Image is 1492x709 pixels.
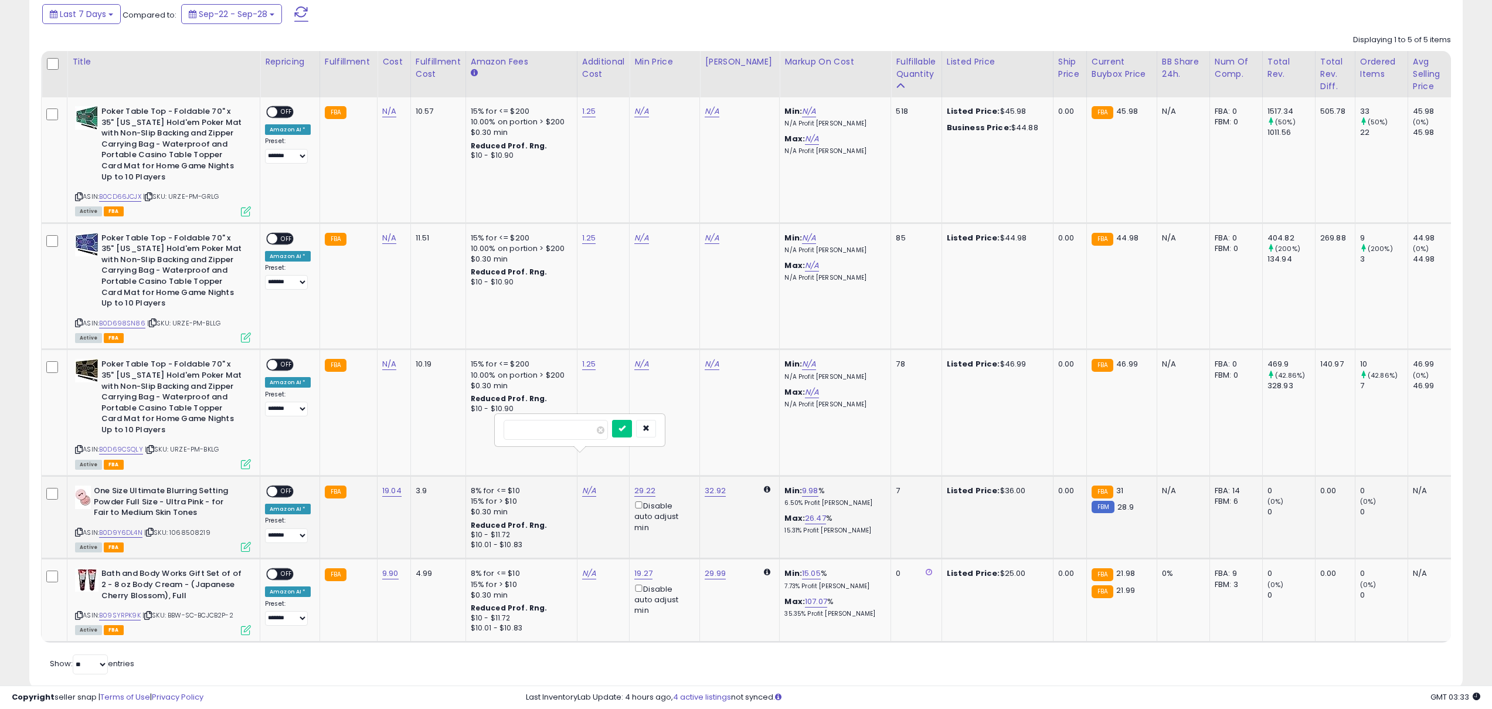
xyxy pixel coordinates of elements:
b: Reduced Prof. Rng. [471,393,548,403]
a: N/A [382,358,396,370]
small: (0%) [1360,497,1377,506]
div: % [784,568,882,590]
small: (200%) [1368,244,1393,253]
div: 0 [1267,568,1315,579]
b: Listed Price: [947,358,1000,369]
b: Min: [784,232,802,243]
div: % [784,513,882,535]
span: | SKU: 1068508219 [144,528,210,537]
span: | SKU: BBW-SC-BCJCB2P-2 [142,610,233,620]
div: 44.98 [1413,233,1460,243]
div: 0.00 [1320,486,1346,496]
a: N/A [805,133,819,145]
img: 31telr3lvhL._SL40_.jpg [75,486,91,509]
small: (200%) [1275,244,1300,253]
a: 19.04 [382,485,402,497]
div: Cost [382,56,406,68]
div: 10.00% on portion > $200 [471,243,568,254]
div: seller snap | | [12,692,203,703]
a: 107.07 [805,596,827,608]
div: 11.51 [416,233,457,243]
b: Max: [784,260,805,271]
span: 21.98 [1116,568,1135,579]
div: 134.94 [1267,254,1315,264]
small: FBA [1092,486,1113,498]
a: 26.47 [805,513,826,524]
small: FBA [325,359,346,372]
span: OFF [277,487,296,497]
small: FBA [325,568,346,581]
div: 1011.56 [1267,127,1315,138]
div: FBM: 0 [1215,243,1253,254]
a: 9.90 [382,568,399,579]
div: N/A [1162,106,1201,117]
div: 45.98 [1413,106,1460,117]
b: Listed Price: [947,106,1000,117]
span: All listings currently available for purchase on Amazon [75,625,102,635]
span: Sep-22 - Sep-28 [199,8,267,20]
b: Poker Table Top - Foldable 70" x 35" [US_STATE] Hold'em Poker Mat with Non-Slip Backing and Zippe... [101,359,244,438]
small: (42.86%) [1368,371,1398,380]
div: 15% for > $10 [471,496,568,507]
small: (50%) [1275,117,1296,127]
div: 15% for > $10 [471,579,568,590]
div: 33 [1360,106,1408,117]
div: Avg Selling Price [1413,56,1456,93]
small: FBA [1092,359,1113,372]
span: Compared to: [123,9,176,21]
div: 8% for <= $10 [471,568,568,579]
span: FBA [104,460,124,470]
a: B0D698SN86 [99,318,145,328]
a: 32.92 [705,485,726,497]
div: Total Rev. Diff. [1320,56,1350,93]
div: 0% [1162,568,1201,579]
div: 518 [896,106,932,117]
img: 51PwzAdp75L._SL40_.jpg [75,568,98,592]
small: FBA [325,486,346,498]
a: 1.25 [582,232,596,244]
a: 9.98 [802,485,818,497]
div: 0 [1360,486,1408,496]
span: 2025-10-6 03:33 GMT [1430,691,1480,703]
span: All listings currently available for purchase on Amazon [75,333,102,343]
div: $10 - $11.72 [471,613,568,623]
div: 0.00 [1320,568,1346,579]
div: Amazon AI * [265,251,311,262]
p: N/A Profit [PERSON_NAME] [784,401,882,409]
p: 7.73% Profit [PERSON_NAME] [784,582,882,591]
b: Reduced Prof. Rng. [471,603,548,613]
b: Bath and Body Works Gift Set of of 2 - 8 oz Body Cream - (Japanese Cherry Blossom), Full [101,568,244,604]
a: B0D9Y6DL4N [99,528,142,538]
small: (42.86%) [1275,371,1305,380]
div: 10 [1360,359,1408,369]
div: $25.00 [947,568,1044,579]
a: B09SYRPK9K [99,610,141,620]
span: OFF [277,107,296,117]
div: [PERSON_NAME] [705,56,774,68]
b: Poker Table Top - Foldable 70" x 35" [US_STATE] Hold'em Poker Mat with Non-Slip Backing and Zippe... [101,106,244,185]
b: One Size Ultimate Blurring Setting Powder Full Size - Ultra Pink - for Fair to Medium Skin Tones [94,486,236,521]
a: N/A [802,358,816,370]
div: 4.99 [416,568,457,579]
div: 0.00 [1058,568,1078,579]
a: B0D69CSQLY [99,445,143,454]
a: N/A [805,386,819,398]
div: Title [72,56,255,68]
a: N/A [582,485,596,497]
div: Preset: [265,137,311,164]
b: Poker Table Top - Foldable 70" x 35" [US_STATE] Hold'em Poker Mat with Non-Slip Backing and Zippe... [101,233,244,312]
div: ASIN: [75,106,251,215]
p: 15.31% Profit [PERSON_NAME] [784,527,882,535]
div: 78 [896,359,932,369]
span: | SKU: URZE-PM-BLLG [147,318,220,328]
div: Current Buybox Price [1092,56,1152,80]
img: 51iS2kS0+JL._SL40_.jpg [75,233,98,256]
a: N/A [705,232,719,244]
a: N/A [805,260,819,272]
a: N/A [634,106,648,117]
div: Markup on Cost [784,56,886,68]
p: 35.35% Profit [PERSON_NAME] [784,610,882,618]
img: 51fX1vvfFgL._SL40_.jpg [75,359,98,382]
div: $10 - $10.90 [471,277,568,287]
div: $46.99 [947,359,1044,369]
